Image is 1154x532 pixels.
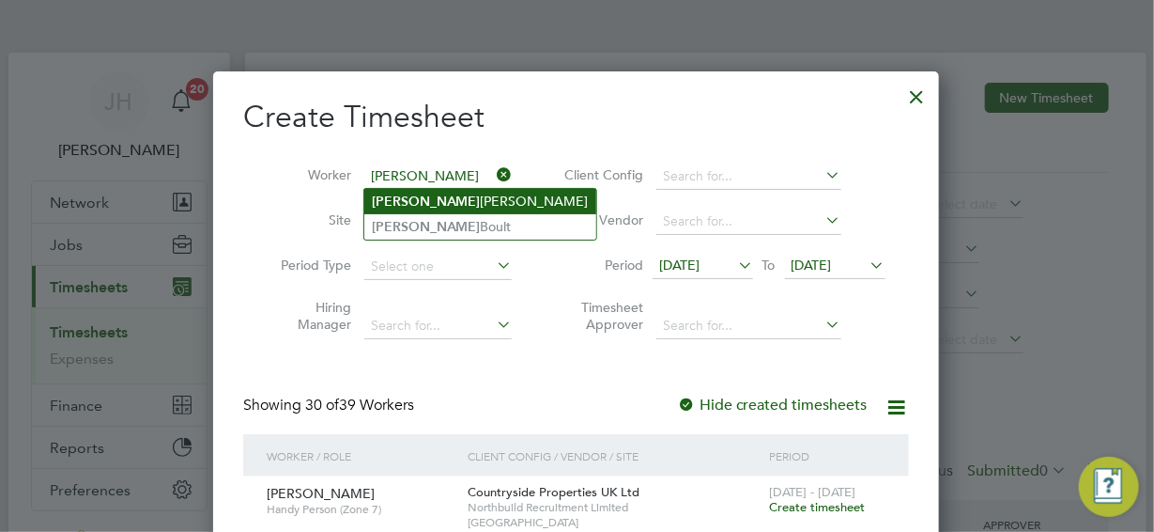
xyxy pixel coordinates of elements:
span: [DATE] [659,257,700,274]
span: 39 Workers [305,396,414,415]
label: Hiring Manager [267,299,351,333]
label: Site [267,211,351,228]
span: To [757,253,781,277]
span: Northbuild Recruitment Limited [468,500,760,515]
li: Boult [364,214,596,240]
span: Handy Person (Zone 7) [267,502,454,517]
input: Search for... [364,164,512,190]
span: [PERSON_NAME] [267,485,375,502]
button: Engage Resource Center [1079,457,1139,517]
label: Period [559,257,643,274]
input: Select one [364,254,512,280]
label: Timesheet Approver [559,299,643,333]
span: [GEOGRAPHIC_DATA] [468,515,760,530]
input: Search for... [656,313,841,339]
label: Hide created timesheets [677,396,868,415]
span: 30 of [305,396,339,415]
label: Vendor [559,211,643,228]
span: [DATE] [792,257,832,274]
input: Search for... [656,164,841,190]
label: Worker [267,166,351,183]
div: Client Config / Vendor / Site [463,434,764,477]
div: Showing [243,396,418,415]
input: Search for... [364,313,512,339]
span: Create timesheet [769,499,865,515]
label: Client Config [559,166,643,183]
input: Search for... [656,209,841,235]
b: [PERSON_NAME] [372,219,481,235]
span: Countryside Properties UK Ltd [468,484,639,500]
h2: Create Timesheet [243,98,909,137]
span: [DATE] - [DATE] [769,484,855,500]
li: [PERSON_NAME] [364,189,596,214]
div: Worker / Role [262,434,463,477]
b: [PERSON_NAME] [372,194,481,210]
div: Period [764,434,890,477]
label: Period Type [267,257,351,274]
